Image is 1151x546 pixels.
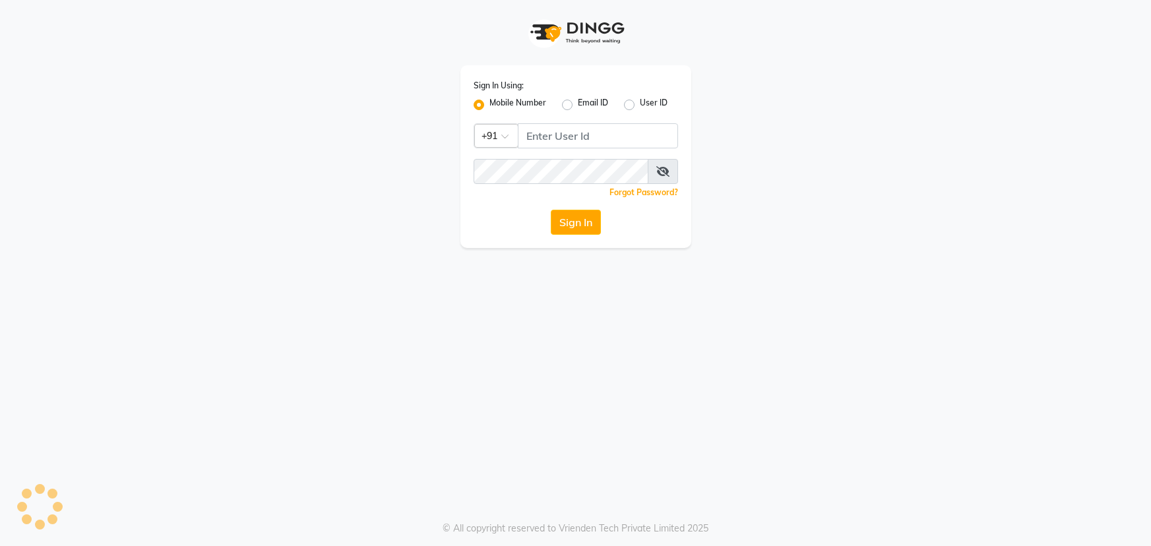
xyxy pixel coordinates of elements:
img: logo1.svg [523,13,629,52]
input: Username [518,123,678,148]
label: User ID [640,97,668,113]
label: Mobile Number [489,97,546,113]
a: Forgot Password? [609,187,678,197]
label: Sign In Using: [474,80,524,92]
label: Email ID [578,97,608,113]
button: Sign In [551,210,601,235]
input: Username [474,159,648,184]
